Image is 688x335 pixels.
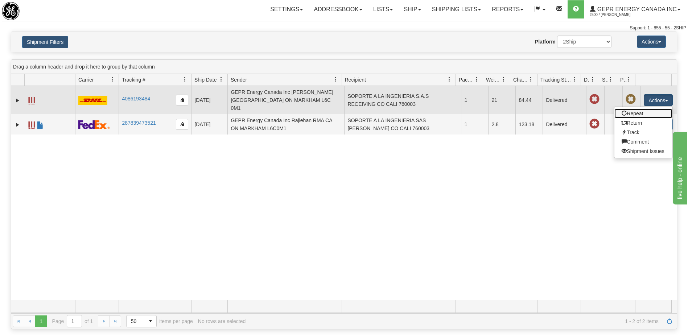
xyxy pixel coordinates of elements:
span: Page sizes drop down [126,315,157,327]
span: Late [589,119,600,129]
a: Settings [265,0,308,18]
a: Shipment Issues filter column settings [605,73,617,86]
a: Tracking # filter column settings [179,73,191,86]
a: Label [28,118,35,130]
td: SOPORTE A LA INGENIERIA S.A.S RECEIVING CO CALI 760003 [344,86,461,114]
span: Ship Date [194,76,217,83]
span: Pickup Status [620,76,626,83]
td: GEPR Energy Canada Inc [PERSON_NAME] [GEOGRAPHIC_DATA] ON MARKHAM L6C 0M1 [227,86,344,114]
a: Repeat [614,109,672,118]
div: No rows are selected [198,318,246,324]
a: Return [614,118,672,128]
span: 50 [131,318,140,325]
input: Page 1 [67,315,82,327]
td: 1 [461,86,488,114]
a: Ship Date filter column settings [215,73,227,86]
div: Support: 1 - 855 - 55 - 2SHIP [2,25,686,31]
span: Shipment Issues [602,76,608,83]
a: Refresh [664,315,675,327]
td: 123.18 [515,114,543,135]
span: Page of 1 [52,315,93,327]
span: Recipient [345,76,366,83]
span: Sender [231,76,247,83]
div: grid grouping header [11,60,677,74]
td: [DATE] [191,86,227,114]
a: Expand [14,121,21,128]
span: Tracking # [122,76,145,83]
span: items per page [126,315,193,327]
span: 1 - 2 of 2 items [251,318,659,324]
span: Weight [486,76,501,83]
button: Shipment Filters [22,36,68,48]
span: Pickup Not Assigned [626,94,636,104]
span: Page 1 [35,315,47,327]
a: Shipment Issues [614,146,672,156]
span: Packages [459,76,474,83]
a: Charge filter column settings [525,73,537,86]
a: Reports [486,0,529,18]
td: [DATE] [191,114,227,135]
span: Charge [513,76,528,83]
a: Lists [368,0,398,18]
img: 2 - FedEx [78,120,110,129]
div: live help - online [5,4,67,13]
a: Delivery Status filter column settings [586,73,599,86]
a: Comment [614,137,672,146]
label: Platform [535,38,556,45]
td: 1 [461,114,488,135]
a: Sender filter column settings [329,73,342,86]
td: 2.8 [488,114,515,135]
a: Tracking Status filter column settings [568,73,581,86]
td: 21 [488,86,515,114]
td: Delivered [543,114,586,135]
img: 7 - DHL_Worldwide [78,96,107,105]
span: select [145,315,156,327]
a: GEPR Energy Canada Inc 2500 / [PERSON_NAME] [584,0,686,18]
td: GEPR Energy Canada Inc Rajiehan RMA CA ON MARKHAM L6C0M1 [227,114,344,135]
a: Ship [398,0,426,18]
a: Recipient filter column settings [443,73,456,86]
a: Addressbook [308,0,368,18]
a: Track [614,128,672,137]
a: Pickup Status filter column settings [623,73,635,86]
span: Late [589,94,600,104]
button: Copy to clipboard [176,119,188,130]
span: Tracking Status [540,76,572,83]
td: 84.44 [515,86,543,114]
button: Copy to clipboard [176,95,188,106]
span: GEPR Energy Canada Inc [596,6,677,12]
a: 287839473521 [122,120,156,126]
a: Commercial Invoice [37,118,44,130]
span: Carrier [78,76,94,83]
td: Delivered [543,86,586,114]
a: Weight filter column settings [498,73,510,86]
button: Actions [644,94,673,106]
span: Delivery Status [584,76,590,83]
span: 2500 / [PERSON_NAME] [590,11,644,18]
iframe: chat widget [671,131,687,204]
a: Expand [14,97,21,104]
a: Label [28,94,35,106]
a: Shipping lists [427,0,486,18]
img: logo2500.jpg [2,2,20,20]
a: Carrier filter column settings [106,73,119,86]
a: 4086193484 [122,96,150,102]
a: Packages filter column settings [470,73,483,86]
button: Actions [637,36,666,48]
td: SOPORTE A LA INGENIERIA SAS [PERSON_NAME] CO CALI 760003 [344,114,461,135]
